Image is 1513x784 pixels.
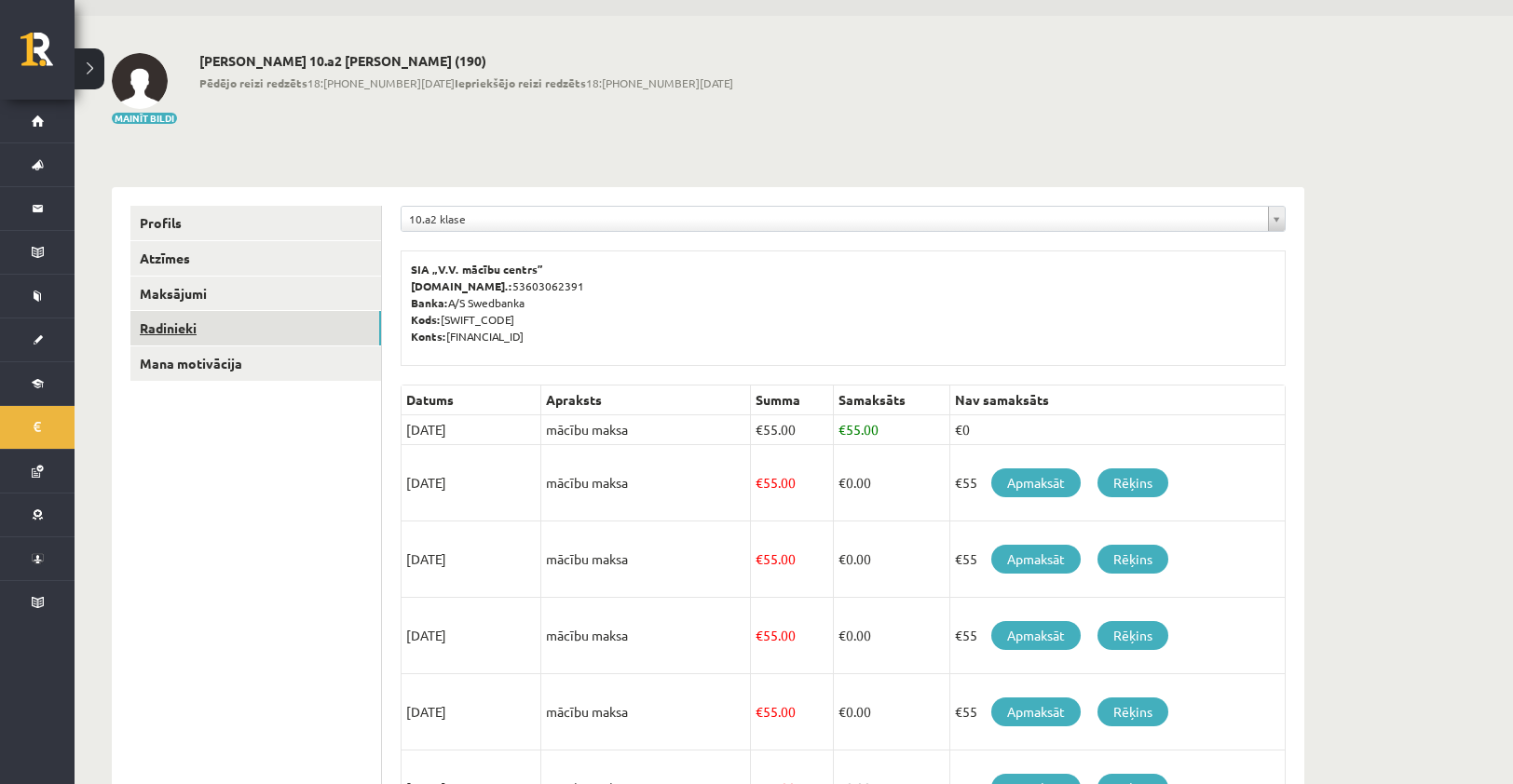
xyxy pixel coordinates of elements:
[991,468,1081,497] a: Apmaksāt
[751,674,834,750] td: 55.00
[402,674,541,750] td: [DATE]
[411,295,448,310] b: Banka:
[402,207,1285,231] a: 10.a2 klase
[1097,468,1168,497] a: Rēķins
[541,385,751,415] th: Apraksts
[833,598,949,674] td: 0.00
[756,703,763,720] span: €
[1097,621,1168,650] a: Rēķins
[541,521,751,598] td: mācību maksa
[756,627,763,643] span: €
[833,385,949,415] th: Samaksāts
[833,521,949,598] td: 0.00
[411,312,441,327] b: Kods:
[833,445,949,521] td: 0.00
[838,550,846,567] span: €
[833,415,949,445] td: 55.00
[751,415,834,445] td: 55.00
[541,415,751,445] td: mācību maksa
[541,674,751,750] td: mācību maksa
[751,385,834,415] th: Summa
[409,207,1261,231] span: 10.a2 klase
[130,346,381,381] a: Mana motivācija
[991,621,1081,650] a: Apmaksāt
[402,415,541,445] td: [DATE]
[949,521,1285,598] td: €55
[130,311,381,345] a: Radinieki
[411,262,544,277] b: SIA „V.V. mācību centrs”
[402,521,541,598] td: [DATE]
[751,445,834,521] td: 55.00
[455,75,586,90] b: Iepriekšējo reizi redzēts
[949,415,1285,445] td: €0
[20,33,75,79] a: Rīgas 1. Tālmācības vidusskola
[402,598,541,674] td: [DATE]
[1097,697,1168,726] a: Rēķins
[991,697,1081,726] a: Apmaksāt
[112,113,177,124] button: Mainīt bildi
[756,550,763,567] span: €
[756,421,763,438] span: €
[949,598,1285,674] td: €55
[199,74,733,91] span: 18:[PHONE_NUMBER][DATE] 18:[PHONE_NUMBER][DATE]
[411,329,446,344] b: Konts:
[130,277,381,311] a: Maksājumi
[949,385,1285,415] th: Nav samaksāts
[949,445,1285,521] td: €55
[838,627,846,643] span: €
[411,278,512,293] b: [DOMAIN_NAME].:
[402,385,541,415] th: Datums
[402,445,541,521] td: [DATE]
[1097,545,1168,574] a: Rēķins
[130,206,381,240] a: Profils
[199,53,733,69] h2: [PERSON_NAME] 10.a2 [PERSON_NAME] (190)
[411,261,1275,345] p: 53603062391 A/S Swedbanka [SWIFT_CODE] [FINANCIAL_ID]
[756,474,763,491] span: €
[199,75,307,90] b: Pēdējo reizi redzēts
[838,703,846,720] span: €
[991,545,1081,574] a: Apmaksāt
[751,598,834,674] td: 55.00
[949,674,1285,750] td: €55
[833,674,949,750] td: 0.00
[130,241,381,276] a: Atzīmes
[751,521,834,598] td: 55.00
[112,53,168,109] img: Jūlija Volkova
[838,421,846,438] span: €
[838,474,846,491] span: €
[541,445,751,521] td: mācību maksa
[541,598,751,674] td: mācību maksa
